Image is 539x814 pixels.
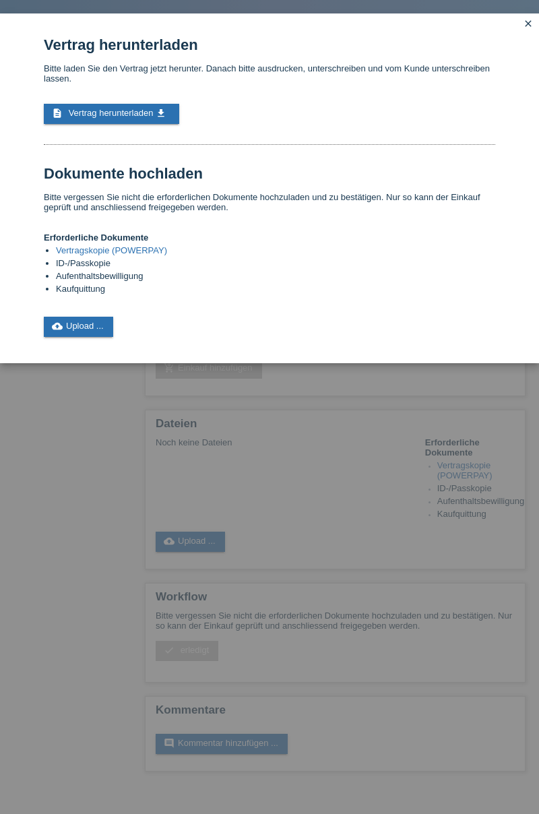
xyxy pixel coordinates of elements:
i: get_app [156,108,166,119]
h4: Erforderliche Dokumente [44,232,495,243]
i: cloud_upload [52,321,63,332]
a: description Vertrag herunterladen get_app [44,104,179,124]
li: ID-/Passkopie [56,258,495,271]
span: Vertrag herunterladen [69,108,154,118]
h1: Vertrag herunterladen [44,36,495,53]
a: Vertragskopie (POWERPAY) [56,245,167,255]
a: close [519,17,537,32]
li: Kaufquittung [56,284,495,296]
p: Bitte vergessen Sie nicht die erforderlichen Dokumente hochzuladen und zu bestätigen. Nur so kann... [44,192,495,212]
h1: Dokumente hochladen [44,165,495,182]
p: Bitte laden Sie den Vertrag jetzt herunter. Danach bitte ausdrucken, unterschreiben und vom Kunde... [44,63,495,84]
a: cloud_uploadUpload ... [44,317,113,337]
i: close [523,18,534,29]
li: Aufenthaltsbewilligung [56,271,495,284]
i: description [52,108,63,119]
